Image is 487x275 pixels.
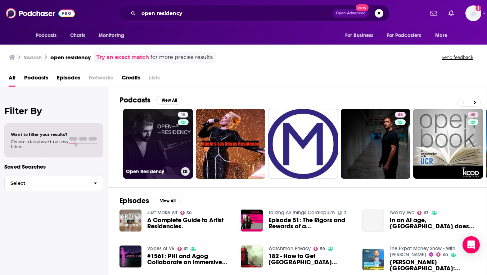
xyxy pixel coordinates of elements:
span: Podcasts [36,31,57,41]
a: Show notifications dropdown [446,7,457,19]
p: Saved Searches [4,163,103,170]
button: Send feedback [439,54,475,60]
button: open menu [94,29,134,42]
span: 182 - How to Get [GEOGRAPHIC_DATA] Permanent Residency [269,253,354,265]
h2: Filter By [4,106,103,116]
span: Logged in as AutumnKatie [465,5,481,21]
a: Voices of VR [147,246,175,252]
span: Select [5,181,88,185]
a: 182 - How to Get Portugal Permanent Residency [269,253,354,265]
a: All [9,72,15,87]
span: For Podcasters [387,31,421,41]
a: The Expat Money Show - With Mikkel Thorup [390,246,455,258]
img: #1561: PHI and Agog Collaborate on Immersive Residency on XR for Impact, Artist Retrospective, an... [120,246,141,267]
img: Podchaser - Follow, Share and Rate Podcasts [6,6,75,20]
a: 18 [178,112,188,118]
div: Search podcasts, credits, & more... [119,5,389,22]
a: 40 [468,112,478,118]
a: Two by Two [390,210,414,216]
button: View All [156,96,182,105]
a: 59 [314,247,325,251]
span: New [356,4,369,11]
h2: Podcasts [120,96,150,105]
button: open menu [340,29,383,42]
span: 61 [184,247,188,251]
button: Open AdvancedNew [333,9,369,18]
span: Charts [70,31,86,41]
h3: open residency [50,54,91,61]
a: 48 [341,109,411,179]
span: More [435,31,447,41]
div: Open Intercom Messenger [463,236,480,253]
a: 61 [177,247,188,251]
h3: Search [24,54,42,61]
a: 48 [395,112,406,118]
a: 40 [413,109,483,179]
input: Search podcasts, credits, & more... [139,8,333,19]
a: Show notifications dropdown [428,7,440,19]
a: Santiago Peña’s Paraguay: Latin America's New Freedom Frontier [390,259,475,271]
a: Watchman Privacy [269,246,311,252]
a: 63 [417,211,429,215]
a: Charts [66,29,90,42]
span: In an AI age, [GEOGRAPHIC_DATA] does not have an open source strategy [390,217,475,229]
span: 18 [181,111,185,119]
a: 2 [338,211,346,215]
a: #1561: PHI and Agog Collaborate on Immersive Residency on XR for Impact, Artist Retrospective, an... [147,253,233,265]
span: Want to filter your results? [11,132,68,137]
a: Podcasts [24,72,48,87]
a: 18Open Residency [123,109,193,179]
button: open menu [382,29,432,42]
h2: Episodes [120,196,149,205]
span: Monitoring [99,31,124,41]
button: View All [155,197,181,205]
span: Open Advanced [336,12,366,15]
a: Just Make Art [147,210,177,216]
a: Credits [122,72,140,87]
img: User Profile [465,5,481,21]
a: A Complete Guide to Artist Residencies. [147,217,233,229]
svg: Add a profile image [475,5,481,11]
a: Try an exact match [96,53,149,61]
button: open menu [31,29,66,42]
span: 2 [344,211,346,215]
span: 59 [320,247,325,251]
span: 50 [186,211,191,215]
span: [PERSON_NAME] [GEOGRAPHIC_DATA]: [GEOGRAPHIC_DATA]'s New Freedom Frontier [390,259,475,271]
span: Networks [89,72,113,87]
a: Talking All Things Cardiopulm [269,210,335,216]
button: Select [4,175,103,191]
span: 60 [443,253,448,257]
img: Santiago Peña’s Paraguay: Latin America's New Freedom Frontier [362,249,384,271]
span: 48 [398,111,403,119]
button: open menu [430,29,456,42]
img: Episode 51: The Rigors and Rewards of a Cardiopulmonary PT Residency [241,210,263,232]
span: 63 [424,211,429,215]
span: for more precise results [150,53,213,61]
a: In an AI age, India does not have an open source strategy [390,217,475,229]
a: EpisodesView All [120,196,181,205]
a: 60 [436,252,448,257]
span: Lists [149,72,160,87]
a: Episodes [57,72,80,87]
img: A Complete Guide to Artist Residencies. [120,210,141,232]
a: In an AI age, India does not have an open source strategy [362,210,384,232]
span: For Business [345,31,374,41]
a: PodcastsView All [120,96,182,105]
a: 50 [180,211,192,215]
a: Episode 51: The Rigors and Rewards of a Cardiopulmonary PT Residency [269,217,354,229]
h3: Open Residency [126,169,178,175]
img: 182 - How to Get Portugal Permanent Residency [241,246,263,267]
